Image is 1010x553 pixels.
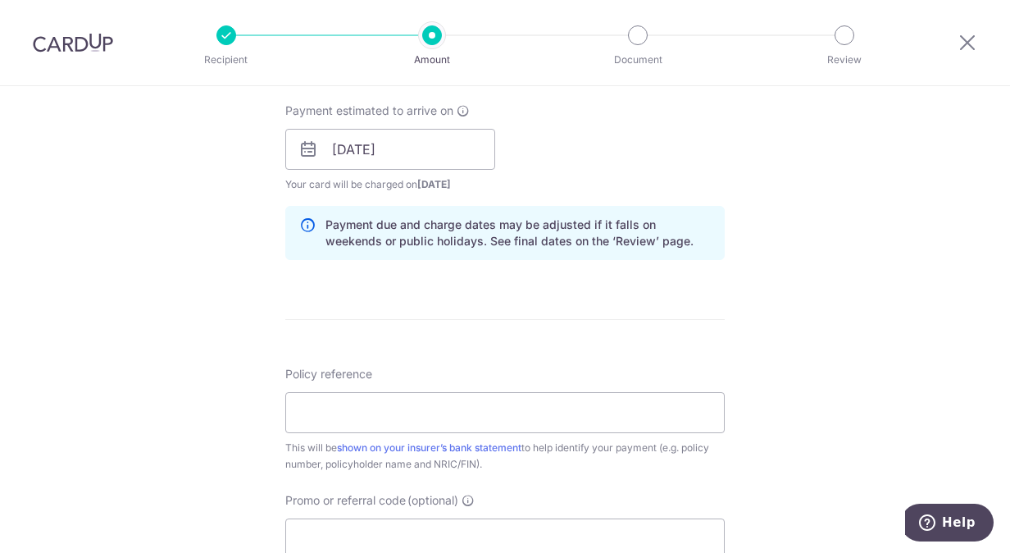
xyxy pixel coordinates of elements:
p: Review [784,52,905,68]
p: Recipient [166,52,287,68]
input: DD / MM / YYYY [285,129,495,170]
span: Your card will be charged on [285,176,495,193]
span: [DATE] [417,178,451,190]
iframe: Opens a widget where you can find more information [905,504,994,545]
span: Payment estimated to arrive on [285,103,453,119]
span: (optional) [407,492,458,509]
p: Payment due and charge dates may be adjusted if it falls on weekends or public holidays. See fina... [325,217,711,249]
label: Policy reference [285,366,372,382]
p: Amount [371,52,493,68]
img: CardUp [33,33,113,53]
p: Document [577,52,698,68]
a: shown on your insurer’s bank statement [337,441,521,454]
span: Promo or referral code [285,492,406,509]
div: This will be to help identify your payment (e.g. policy number, policyholder name and NRIC/FIN). [285,440,725,473]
